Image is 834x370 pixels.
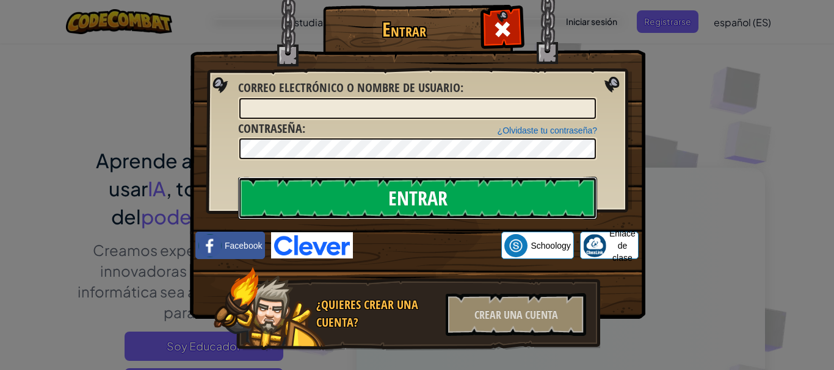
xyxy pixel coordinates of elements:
[238,177,597,219] input: Entrar
[302,120,305,137] font: :
[238,120,302,137] font: Contraseña
[271,232,353,258] img: clever-logo-blue.png
[238,79,460,96] font: Correo electrónico o nombre de usuario
[609,229,636,263] font: Enlace de clase
[353,232,501,259] iframe: Botón Iniciar sesión con Google
[498,126,597,135] a: ¿Olvidaste tu contraseña?
[225,241,262,251] font: Facebook
[198,234,222,257] img: facebook_small.png
[382,16,426,43] font: Entrar
[504,234,528,257] img: schoology.png
[531,241,570,251] font: Schoology
[316,296,418,330] font: ¿Quieres crear una cuenta?
[583,234,606,257] img: classlink-logo-small.png
[474,307,558,322] font: Crear una cuenta
[460,79,463,96] font: :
